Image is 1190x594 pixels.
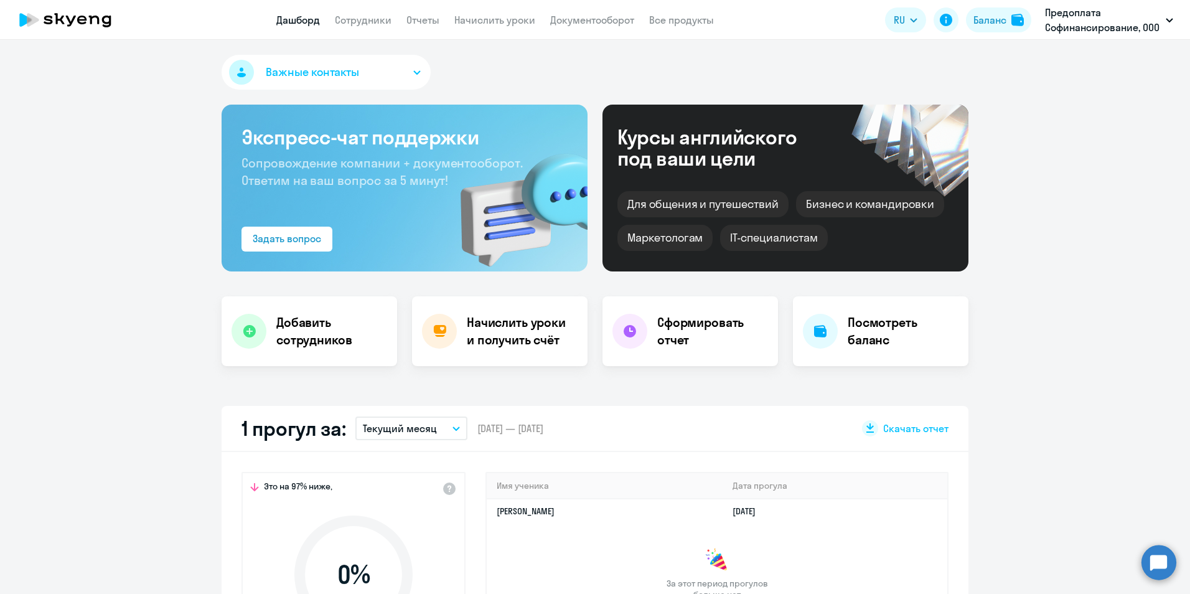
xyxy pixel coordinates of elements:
div: Маркетологам [617,225,713,251]
a: Сотрудники [335,14,391,26]
button: Предоплата Софинансирование, ООО "ХАЯТ КИМЬЯ" [1039,5,1179,35]
p: Текущий месяц [363,421,437,436]
button: Важные контакты [222,55,431,90]
span: [DATE] — [DATE] [477,422,543,435]
a: Отчеты [406,14,439,26]
a: [PERSON_NAME] [497,506,555,517]
span: 0 % [282,560,425,590]
h4: Посмотреть баланс [848,314,958,349]
div: Курсы английского под ваши цели [617,126,830,169]
span: Важные контакты [266,64,359,80]
a: Дашборд [276,14,320,26]
button: Текущий месяц [355,417,467,440]
div: Задать вопрос [253,231,321,246]
span: Это на 97% ниже, [264,481,332,496]
span: Скачать отчет [883,422,949,435]
div: Бизнес и командировки [796,191,944,217]
th: Дата прогула [723,473,947,499]
h3: Экспресс-чат поддержки [241,125,568,149]
span: Сопровождение компании + документооборот. Ответим на ваш вопрос за 5 минут! [241,155,523,188]
th: Имя ученика [487,473,723,499]
p: Предоплата Софинансирование, ООО "ХАЯТ КИМЬЯ" [1045,5,1161,35]
img: balance [1011,14,1024,26]
button: Задать вопрос [241,227,332,252]
h4: Сформировать отчет [657,314,768,349]
a: [DATE] [733,506,766,517]
h4: Начислить уроки и получить счёт [467,314,575,349]
img: bg-img [443,131,588,271]
img: congrats [705,548,729,573]
a: Начислить уроки [454,14,535,26]
h4: Добавить сотрудников [276,314,387,349]
button: RU [885,7,926,32]
div: IT-специалистам [720,225,827,251]
div: Баланс [973,12,1006,27]
h2: 1 прогул за: [241,416,345,441]
a: Все продукты [649,14,714,26]
button: Балансbalance [966,7,1031,32]
a: Документооборот [550,14,634,26]
div: Для общения и путешествий [617,191,789,217]
span: RU [894,12,905,27]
